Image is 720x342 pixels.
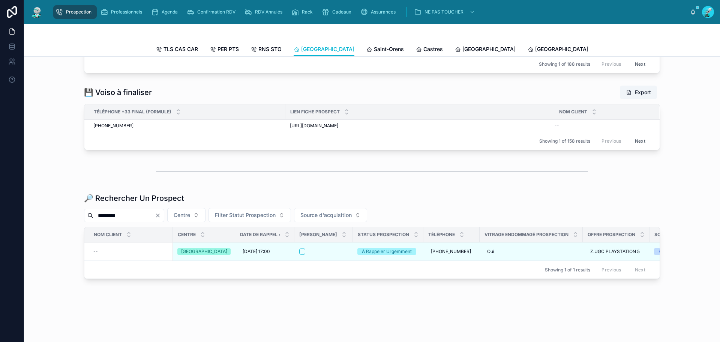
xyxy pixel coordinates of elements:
a: Confirmation RDV [184,5,241,19]
span: Professionnels [111,9,142,15]
a: [GEOGRAPHIC_DATA] [528,42,588,57]
a: Rack [289,5,318,19]
span: [GEOGRAPHIC_DATA] [301,45,354,53]
a: [GEOGRAPHIC_DATA] [177,248,231,255]
a: Z.UGC PLAYSTATION 5 [587,246,645,258]
a: Prospection [53,5,97,19]
span: [GEOGRAPHIC_DATA] [535,45,588,53]
a: [GEOGRAPHIC_DATA] [455,42,516,57]
span: -- [555,123,559,129]
button: Next [630,58,651,70]
span: Vitrage endommagé Prospection [484,232,568,238]
span: Centre [178,232,196,238]
a: Professionnels [98,5,147,19]
a: [URL][DOMAIN_NAME] [290,123,550,129]
span: PER PTS [217,45,239,53]
span: Source d'acquisition [300,211,352,219]
a: -- [93,249,168,255]
span: Nom Client [94,232,122,238]
span: Showing 1 of 1 results [545,267,590,273]
a: Facebook [654,248,718,255]
span: Castres [423,45,443,53]
a: Assurances [358,5,401,19]
span: [GEOGRAPHIC_DATA] [462,45,516,53]
span: Filter Statut Prospection [215,211,276,219]
span: Agenda [162,9,178,15]
a: [GEOGRAPHIC_DATA] [294,42,354,57]
span: Centre [174,211,190,219]
a: [PHONE_NUMBER] [93,123,281,129]
a: RDV Annulés [242,5,288,19]
button: Select Button [167,208,205,222]
span: Z.UGC PLAYSTATION 5 [590,249,640,255]
span: Nom Client [559,109,587,115]
span: [PHONE_NUMBER] [431,249,471,255]
a: TLS CAS CAR [156,42,198,57]
span: [URL][DOMAIN_NAME] [290,123,338,129]
span: Lien Fiche Prospect [290,109,340,115]
span: [PERSON_NAME] [299,232,337,238]
span: Showing 1 of 188 results [539,61,590,67]
a: Saint-Orens [366,42,404,57]
span: [PHONE_NUMBER] [93,123,133,129]
span: -- [93,249,98,255]
span: Date de Rappel : [240,232,280,238]
a: [DATE] 17:00 [240,246,290,258]
div: [GEOGRAPHIC_DATA] [181,248,227,255]
span: Assurances [371,9,396,15]
a: [PHONE_NUMBER] [428,246,475,258]
span: [DATE] 17:00 [243,249,270,255]
div: Facebook [658,248,679,255]
img: App logo [30,6,43,18]
span: Showing 1 of 158 results [539,138,590,144]
span: Prospection [66,9,91,15]
a: -- [555,123,650,129]
span: Rack [302,9,313,15]
h1: 🔎 Rechercher Un Prospect [84,193,184,203]
div: À Rappeler Urgemment [362,248,412,255]
a: Castres [416,42,443,57]
button: Next [630,135,651,147]
h1: 💾 Voiso à finaliser [84,87,152,98]
span: Cadeaux [332,9,351,15]
a: À Rappeler Urgemment [357,248,419,255]
span: Source d'acquisition [654,232,708,238]
a: Cadeaux [319,5,357,19]
span: RDV Annulés [255,9,282,15]
span: Téléphone +33 Final (formule) [94,109,171,115]
a: Oui [484,246,578,258]
span: Téléphone [428,232,455,238]
span: Confirmation RDV [197,9,235,15]
button: Select Button [294,208,367,222]
a: RNS STO [251,42,282,57]
a: Agenda [149,5,183,19]
a: NE PAS TOUCHER [412,5,478,19]
span: Status Prospection [358,232,409,238]
a: PER PTS [210,42,239,57]
div: scrollable content [49,4,690,20]
button: Select Button [208,208,291,222]
button: Export [620,86,657,99]
span: Oui [487,249,494,255]
span: Saint-Orens [374,45,404,53]
button: Clear [155,212,164,218]
span: TLS CAS CAR [163,45,198,53]
span: RNS STO [258,45,282,53]
span: Offre Prospection [588,232,635,238]
span: NE PAS TOUCHER [424,9,463,15]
